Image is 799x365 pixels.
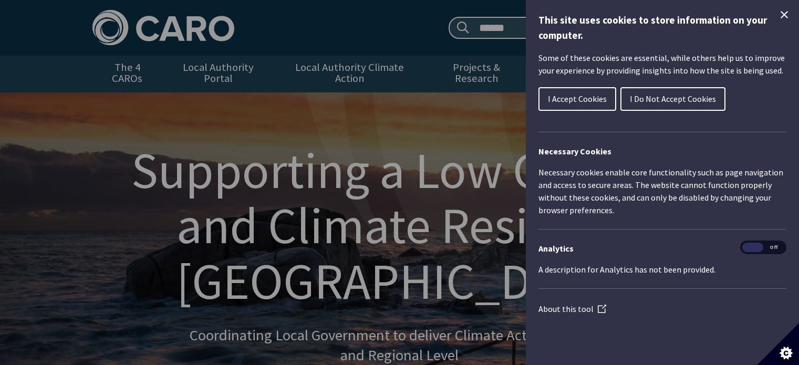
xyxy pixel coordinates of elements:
span: I Accept Cookies [548,93,607,104]
span: Off [763,243,784,253]
p: Some of these cookies are essential, while others help us to improve your experience by providing... [538,51,786,77]
h3: Analytics [538,242,786,255]
button: I Do Not Accept Cookies [620,87,725,111]
button: Set cookie preferences [757,323,799,365]
button: I Accept Cookies [538,87,616,111]
p: A description for Analytics has not been provided. [538,263,786,276]
h2: Necessary Cookies [538,145,786,158]
a: About this tool [538,304,606,314]
span: On [742,243,763,253]
span: I Do Not Accept Cookies [630,93,716,104]
h1: This site uses cookies to store information on your computer. [538,13,786,43]
button: Close Cookie Control [778,8,791,21]
p: Necessary cookies enable core functionality such as page navigation and access to secure areas. T... [538,166,786,216]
